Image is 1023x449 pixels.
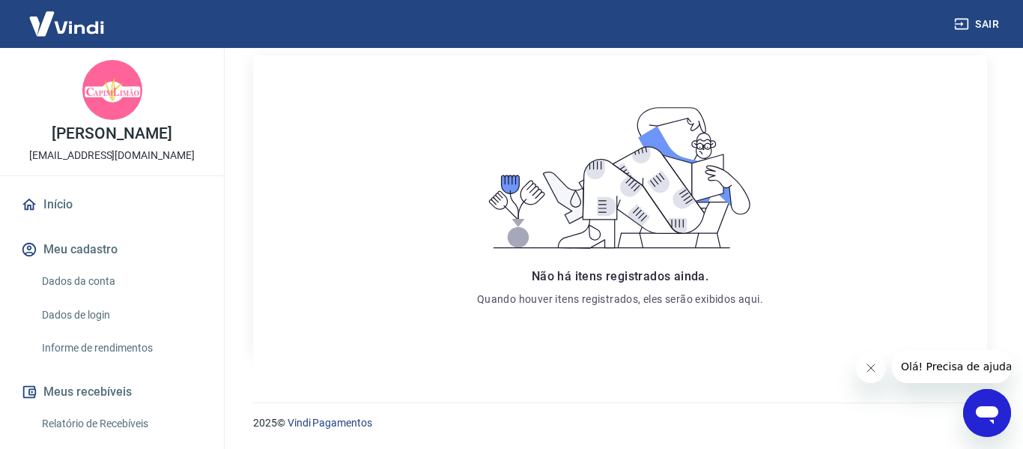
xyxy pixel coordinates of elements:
[18,233,206,266] button: Meu cadastro
[532,269,708,283] span: Não há itens registrados ainda.
[29,148,195,163] p: [EMAIL_ADDRESS][DOMAIN_NAME]
[18,376,206,409] button: Meus recebíveis
[36,266,206,297] a: Dados da conta
[18,188,206,221] a: Início
[892,350,1011,383] iframe: Mensagem da empresa
[52,126,171,142] p: [PERSON_NAME]
[82,60,142,120] img: b3b5da38-2be6-44ff-a204-f786c7b2cd31.jpeg
[36,333,206,364] a: Informe de rendimentos
[18,1,115,46] img: Vindi
[253,415,987,431] p: 2025 ©
[856,353,886,383] iframe: Fechar mensagem
[963,389,1011,437] iframe: Botão para abrir a janela de mensagens
[951,10,1005,38] button: Sair
[477,292,763,307] p: Quando houver itens registrados, eles serão exibidos aqui.
[9,10,126,22] span: Olá! Precisa de ajuda?
[288,417,372,429] a: Vindi Pagamentos
[36,300,206,331] a: Dados de login
[36,409,206,439] a: Relatório de Recebíveis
